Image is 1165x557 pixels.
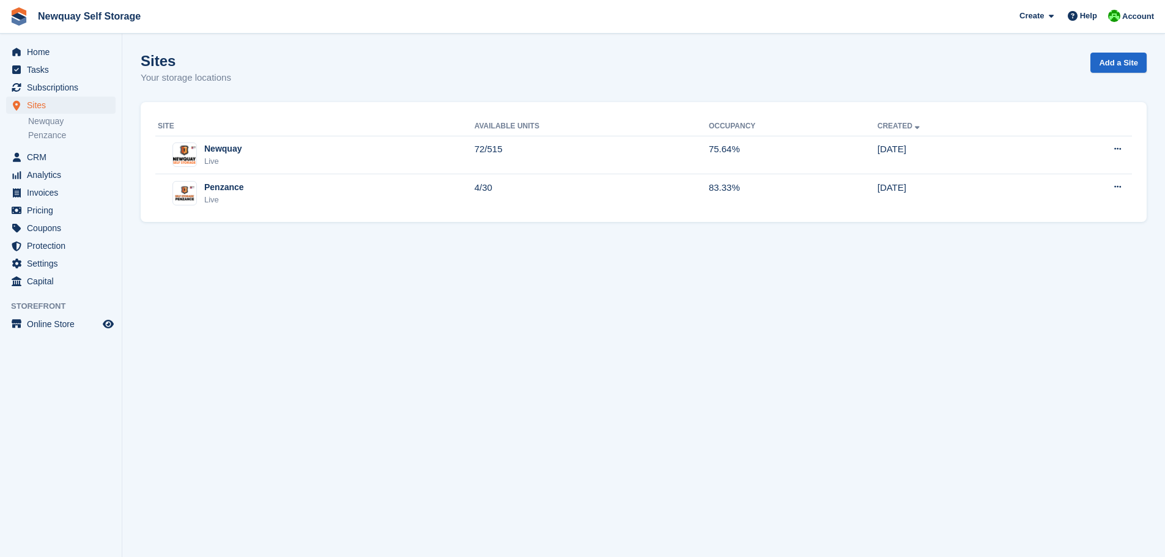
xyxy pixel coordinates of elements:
[10,7,28,26] img: stora-icon-8386f47178a22dfd0bd8f6a31ec36ba5ce8667c1dd55bd0f319d3a0aa187defe.svg
[11,300,122,312] span: Storefront
[27,219,100,237] span: Coupons
[6,184,116,201] a: menu
[1080,10,1097,22] span: Help
[204,194,244,206] div: Live
[6,202,116,219] a: menu
[6,166,116,183] a: menu
[475,117,709,136] th: Available Units
[28,116,116,127] a: Newquay
[101,317,116,331] a: Preview store
[204,142,242,155] div: Newquay
[33,6,146,26] a: Newquay Self Storage
[6,97,116,114] a: menu
[878,122,922,130] a: Created
[28,130,116,141] a: Penzance
[6,273,116,290] a: menu
[6,79,116,96] a: menu
[27,202,100,219] span: Pricing
[204,181,244,194] div: Penzance
[27,237,100,254] span: Protection
[27,97,100,114] span: Sites
[27,43,100,61] span: Home
[173,146,196,163] img: Image of Newquay site
[709,174,878,212] td: 83.33%
[27,255,100,272] span: Settings
[6,43,116,61] a: menu
[27,149,100,166] span: CRM
[141,53,231,69] h1: Sites
[475,136,709,174] td: 72/515
[6,61,116,78] a: menu
[155,117,475,136] th: Site
[709,117,878,136] th: Occupancy
[6,315,116,333] a: menu
[475,174,709,212] td: 4/30
[27,79,100,96] span: Subscriptions
[1122,10,1154,23] span: Account
[27,184,100,201] span: Invoices
[6,149,116,166] a: menu
[27,315,100,333] span: Online Store
[173,185,196,202] img: Image of Penzance site
[27,61,100,78] span: Tasks
[709,136,878,174] td: 75.64%
[204,155,242,168] div: Live
[878,174,1039,212] td: [DATE]
[27,166,100,183] span: Analytics
[878,136,1039,174] td: [DATE]
[1019,10,1044,22] span: Create
[141,71,231,85] p: Your storage locations
[6,237,116,254] a: menu
[6,219,116,237] a: menu
[1090,53,1147,73] a: Add a Site
[27,273,100,290] span: Capital
[1108,10,1120,22] img: Baylor
[6,255,116,272] a: menu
